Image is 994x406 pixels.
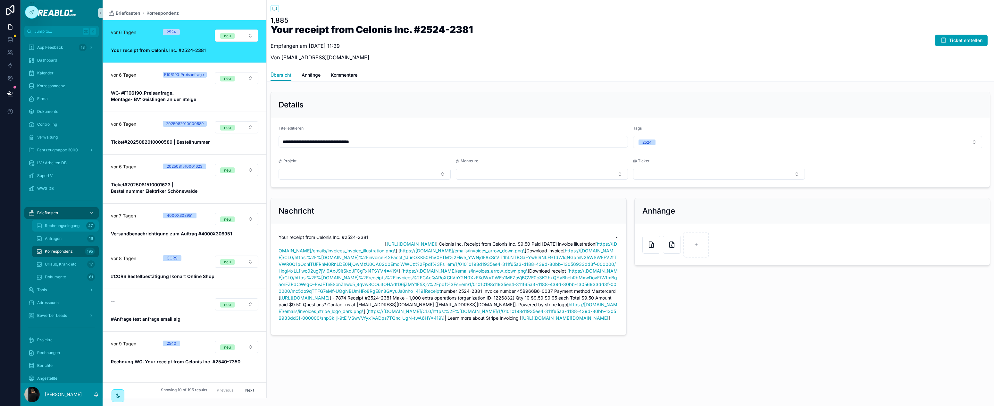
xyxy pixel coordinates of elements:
a: Angestellte [24,373,99,384]
a: Rechnungseingang47 [32,220,99,232]
a: Anfragen19 [32,233,99,244]
span: Korrespondenz [45,249,73,254]
a: Tools [24,284,99,296]
p: Empfangen am [DATE] 11:39 [271,42,473,50]
span: Angestellte [37,376,57,381]
span: Fahrzeugmappe 3000 [37,148,78,153]
span: @ Projekt [279,158,297,163]
div: 47 [86,222,95,230]
a: Dokumente61 [32,271,99,283]
div: neu [224,33,231,39]
span: [ ] [ ] [279,302,617,321]
span: Titel editieren [279,126,304,131]
p: vor 6 Tagen [111,72,136,78]
h2: Anhänge [642,206,675,216]
h2: Details [279,100,304,110]
span: @ Monteure [456,158,478,163]
div: 61 [87,273,95,281]
a: Kommentare [331,69,357,82]
button: Select Button [215,256,258,268]
div: scrollable content [21,37,103,383]
button: Unselect I_2524 [639,139,656,145]
a: vor 6 TagenF106190_Preisanfrage_Select ButtonWG: #F106190_Preisanfrage_ Montage- BV: Geislingen a... [103,63,266,112]
span: Anhänge [302,72,321,78]
strong: #Anfrage test anfrage email sig [111,316,180,322]
a: Korrespondenz [24,80,99,92]
a: SuperLV [24,170,99,182]
p: Von [EMAIL_ADDRESS][DOMAIN_NAME] [271,54,473,61]
strong: Rechnung WG: Your receipt from Celonis Inc. #2540-7350 [111,359,240,364]
div: F106190_Preisanfrage_ [164,72,205,78]
a: Briefkasten [24,207,99,219]
div: 4000X308951 [167,213,193,218]
button: Select Button [215,213,258,225]
h1: Your receipt from Celonis Inc. #2524-2381 [271,25,473,34]
button: Select Button [215,164,258,176]
span: App Feedback [37,45,63,50]
a: [URL][DOMAIN_NAME][DOMAIN_NAME] [522,315,608,321]
img: App logo [25,8,97,18]
a: vor 6 Tagen2025081510001623Select ButtonTicket#2025081510001623 | Bestellnummer Elektriker Schöne... [103,154,266,203]
div: 2540 [167,341,176,346]
a: vor 6 Tagen2524Select ButtonYour receipt from Celonis Inc. #2524-2381 [103,20,266,63]
a: [URL][DOMAIN_NAME] [280,295,330,300]
p: vor 7 Tagen [111,213,136,219]
button: Select Button [215,121,258,133]
button: Next [241,385,259,395]
a: vor 7 Tagen4000X308951Select ButtonVersandbenachrichtigung zum Auftrag #4000X308951 [103,203,266,246]
p: [PERSON_NAME] [45,391,82,398]
div: 17 [87,260,95,268]
span: Verwaltung [37,135,58,140]
div: neu [224,302,231,308]
span: Bewerber Leads [37,313,67,318]
button: Select Button [215,30,258,42]
div: 195 [85,248,95,255]
a: Projekte [24,334,99,346]
p: vor 6 Tagen [111,121,136,127]
a: --Select Button#Anfrage test anfrage email sig [103,289,266,331]
button: Select Button [456,169,628,180]
span: WWS DB [37,186,54,191]
p: vor 6 Tagen [111,164,136,170]
span: LV / Arbeiten DB [37,160,67,165]
a: App Feedback13 [24,42,99,53]
span: K [90,29,96,34]
span: SuperLV [37,173,53,178]
a: Korrespondenz [146,10,179,16]
span: Dokumente [45,275,66,280]
div: 2524 [642,140,652,145]
a: vor 9 Tagen2540Select ButtonRechnung WG: Your receipt from Celonis Inc. #2540-7350 [103,331,266,374]
h1: 1,885 [271,16,473,25]
p: Your receipt from Celonis Inc. #2524-2381 ͏ ͏ ͏ ͏ ͏ ͏ ͏ ͏ ͏ ͏ ͏ ͏ ͏ ͏ ͏ ͏ ͏ ͏ ͏ ͏ ͏ ͏ ͏ ͏ ͏ ͏ ͏ ͏... [279,234,619,321]
span: Showing 10 of 195 results [161,388,207,393]
span: Berichte [37,363,53,368]
span: Adressbuch [37,300,59,305]
button: Select Button [279,169,451,180]
span: @ Ticket [633,158,649,163]
strong: #CORS Bestellbestätigung Ikonart Online Shop [111,274,214,279]
a: Berichte [24,360,99,371]
strong: WG: #F106190_Preisanfrage_ Montage- BV: Geislingen an der Steige [111,90,196,102]
div: neu [224,76,231,81]
span: Briefkasten [116,10,140,16]
a: Anhänge [302,69,321,82]
strong: Ticket#2025081510001623 | Bestellnummer Elektriker Schönewalde [111,182,197,194]
a: https://[DOMAIN_NAME]/CL0/https:%2F%[DOMAIN_NAME]/1/01010198d1935ee4-311f65a3-d188-439d-80bb-1305... [279,309,616,321]
a: Adressbuch [24,297,99,309]
div: neu [224,259,231,265]
span: Firma [37,96,48,101]
div: neu [224,125,231,131]
span: Projekte [37,337,53,343]
p: vor 6 Tagen [111,29,136,36]
div: neu [224,344,231,350]
span: Briefkasten [37,210,58,216]
button: Ticket erstellen [935,35,988,46]
a: Firma [24,93,99,105]
a: vor 6 Tagen2025082010000589Select ButtonTicket#2025082010000589 | Bestellnummer [103,112,266,154]
a: Dashboard [24,55,99,66]
span: Rechnungen [37,350,60,355]
a: WWS DB [24,183,99,194]
a: Rechnungen [24,347,99,359]
strong: Ticket#2025082010000589 | Bestellnummer [111,139,210,145]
